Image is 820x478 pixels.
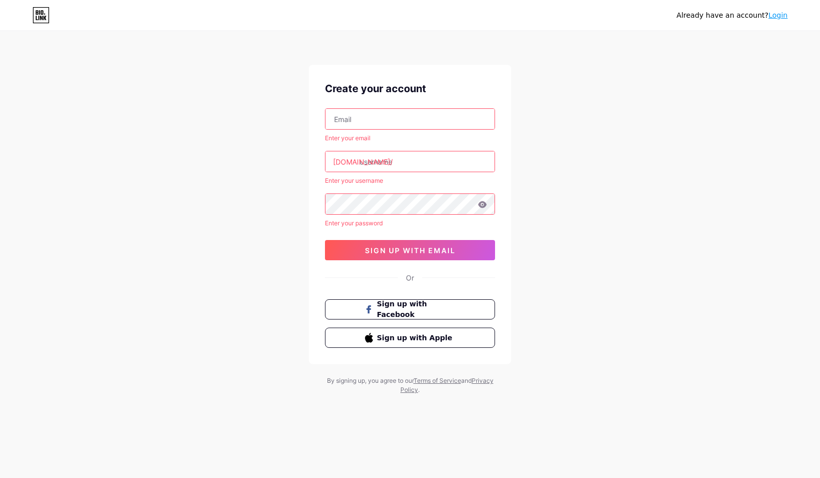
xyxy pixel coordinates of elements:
button: Sign up with Facebook [325,299,495,320]
button: Sign up with Apple [325,328,495,348]
span: sign up with email [365,246,456,255]
div: By signing up, you agree to our and . [324,376,496,394]
div: Create your account [325,81,495,96]
input: username [325,151,495,172]
span: Sign up with Apple [377,333,456,343]
a: Login [768,11,788,19]
div: [DOMAIN_NAME]/ [333,156,393,167]
div: Enter your email [325,134,495,143]
div: Enter your password [325,219,495,228]
div: Enter your username [325,176,495,185]
button: sign up with email [325,240,495,260]
a: Terms of Service [414,377,461,384]
div: Already have an account? [677,10,788,21]
span: Sign up with Facebook [377,299,456,320]
div: Or [406,272,414,283]
input: Email [325,109,495,129]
